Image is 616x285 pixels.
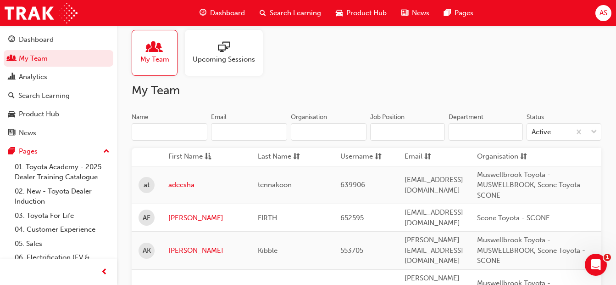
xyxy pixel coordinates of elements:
[168,151,219,163] button: First Nameasc-icon
[11,237,113,251] a: 05. Sales
[604,254,611,261] span: 1
[192,4,252,23] a: guage-iconDashboard
[11,184,113,209] a: 02. New - Toyota Dealer Induction
[270,8,321,18] span: Search Learning
[437,4,481,23] a: pages-iconPages
[340,151,373,163] span: Username
[4,50,113,67] a: My Team
[4,143,113,160] button: Pages
[532,127,551,137] div: Active
[101,267,108,278] span: prev-icon
[200,7,206,19] span: guage-icon
[8,110,15,119] span: car-icon
[455,8,473,18] span: Pages
[132,123,207,141] input: Name
[103,146,110,158] span: up-icon
[328,4,394,23] a: car-iconProduct Hub
[444,7,451,19] span: pages-icon
[375,151,382,163] span: sorting-icon
[340,246,363,255] span: 553705
[477,236,585,265] span: Muswellbrook Toyota - MUSWELLBROOK, Scone Toyota - SCONE
[8,73,15,81] span: chart-icon
[185,30,270,76] a: Upcoming Sessions
[168,151,203,163] span: First Name
[520,151,527,163] span: sorting-icon
[19,34,54,45] div: Dashboard
[211,113,227,122] div: Email
[394,4,437,23] a: news-iconNews
[260,7,266,19] span: search-icon
[210,8,245,18] span: Dashboard
[405,151,455,163] button: Emailsorting-icon
[591,126,597,138] span: down-icon
[218,41,230,54] span: sessionType_ONLINE_URL-icon
[291,123,366,141] input: Organisation
[11,222,113,237] a: 04. Customer Experience
[258,246,277,255] span: Kibble
[4,31,113,48] a: Dashboard
[4,29,113,143] button: DashboardMy TeamAnalyticsSearch LearningProduct HubNews
[424,151,431,163] span: sorting-icon
[8,92,15,100] span: search-icon
[346,8,387,18] span: Product Hub
[340,214,364,222] span: 652595
[8,148,15,156] span: pages-icon
[11,160,113,184] a: 01. Toyota Academy - 2025 Dealer Training Catalogue
[132,113,149,122] div: Name
[18,91,70,101] div: Search Learning
[595,5,611,21] button: AS
[4,87,113,104] a: Search Learning
[477,214,550,222] span: Scone Toyota - SCONE
[401,7,408,19] span: news-icon
[168,180,244,190] a: adeesha
[149,41,161,54] span: people-icon
[252,4,328,23] a: search-iconSearch Learning
[144,180,150,190] span: at
[336,7,343,19] span: car-icon
[19,72,47,82] div: Analytics
[143,213,150,223] span: AF
[599,8,607,18] span: AS
[132,83,601,98] h2: My Team
[19,109,59,120] div: Product Hub
[405,236,463,265] span: [PERSON_NAME][EMAIL_ADDRESS][DOMAIN_NAME]
[449,123,523,141] input: Department
[477,171,585,199] span: Muswellbrook Toyota - MUSWELLBROOK, Scone Toyota - SCONE
[370,113,405,122] div: Job Position
[405,176,463,194] span: [EMAIL_ADDRESS][DOMAIN_NAME]
[4,125,113,142] a: News
[19,128,36,138] div: News
[8,36,15,44] span: guage-icon
[19,146,38,157] div: Pages
[258,151,308,163] button: Last Namesorting-icon
[8,55,15,63] span: people-icon
[258,181,292,189] span: tennakoon
[405,208,463,227] span: [EMAIL_ADDRESS][DOMAIN_NAME]
[258,151,291,163] span: Last Name
[340,151,391,163] button: Usernamesorting-icon
[412,8,429,18] span: News
[211,123,287,141] input: Email
[193,54,255,65] span: Upcoming Sessions
[449,113,483,122] div: Department
[527,113,544,122] div: Status
[4,106,113,123] a: Product Hub
[405,151,422,163] span: Email
[11,209,113,223] a: 03. Toyota For Life
[477,151,527,163] button: Organisationsorting-icon
[370,123,445,141] input: Job Position
[140,54,169,65] span: My Team
[585,254,607,276] iframe: Intercom live chat
[258,214,277,222] span: FIRTH
[291,113,327,122] div: Organisation
[143,245,151,256] span: AK
[4,68,113,85] a: Analytics
[293,151,300,163] span: sorting-icon
[168,213,244,223] a: [PERSON_NAME]
[477,151,518,163] span: Organisation
[168,245,244,256] a: [PERSON_NAME]
[8,129,15,137] span: news-icon
[5,3,78,23] img: Trak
